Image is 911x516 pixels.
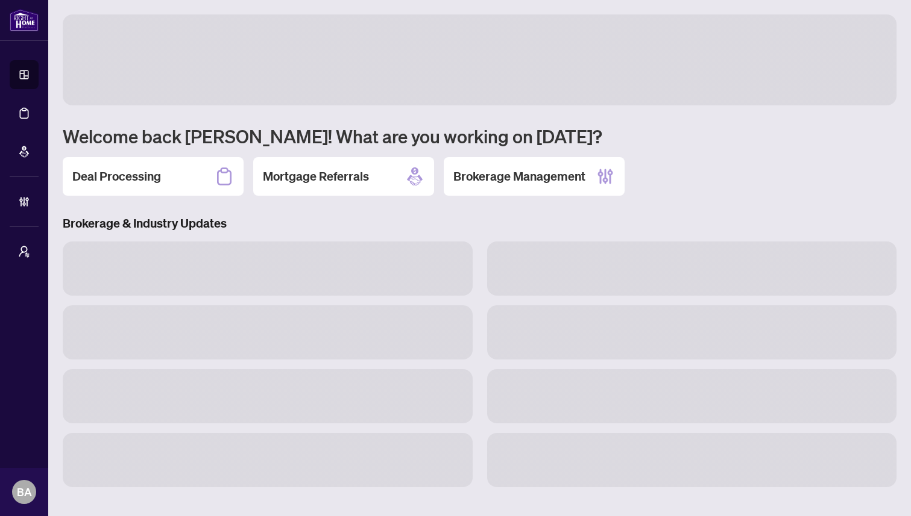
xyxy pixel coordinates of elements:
[453,168,585,185] h2: Brokerage Management
[17,483,32,500] span: BA
[263,168,369,185] h2: Mortgage Referrals
[63,215,897,232] h3: Brokerage & Industry Updates
[18,246,30,258] span: user-switch
[72,168,161,185] h2: Deal Processing
[63,125,897,148] h1: Welcome back [PERSON_NAME]! What are you working on [DATE]?
[10,9,39,31] img: logo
